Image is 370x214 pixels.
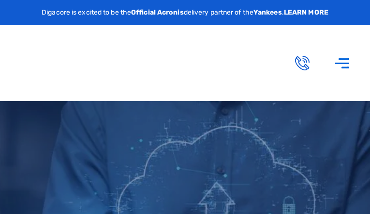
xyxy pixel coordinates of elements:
[12,25,191,100] img: Digacore logo 1
[131,8,184,16] strong: Official Acronis
[253,8,282,16] strong: Yankees
[284,8,328,16] a: LEARN MORE
[42,7,328,17] p: Digacore is excited to be the delivery partner of the .
[329,49,355,76] div: Menu Toggle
